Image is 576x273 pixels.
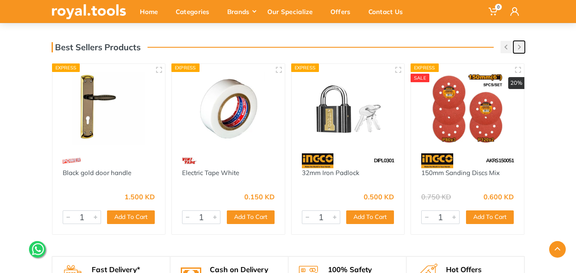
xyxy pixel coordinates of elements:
[299,72,397,144] img: Royal Tools - 32mm Iron Padlock
[52,63,80,72] div: Express
[495,4,502,10] span: 0
[466,210,514,224] button: Add To Cart
[227,210,275,224] button: Add To Cart
[182,153,197,168] img: 11.webp
[364,193,394,200] div: 0.500 KD
[421,193,451,200] div: 0.750 KD
[60,72,158,144] img: Royal Tools - Black gold door handle
[302,169,359,177] a: 32mm Iron Padlock
[52,4,126,19] img: royal.tools Logo
[63,153,81,168] img: 16.webp
[221,3,261,20] div: Brands
[486,157,514,164] span: AKRS150051
[261,3,324,20] div: Our Specialize
[171,63,200,72] div: Express
[170,3,221,20] div: Categories
[421,153,453,168] img: 91.webp
[324,3,362,20] div: Offers
[182,169,239,177] a: Electric Tape White
[411,74,429,82] div: SALE
[63,169,131,177] a: Black gold door handle
[346,210,394,224] button: Add To Cart
[362,3,415,20] div: Contact Us
[134,3,170,20] div: Home
[179,72,277,144] img: Royal Tools - Electric Tape White
[374,157,394,164] span: DIPL0301
[291,63,319,72] div: Express
[483,193,514,200] div: 0.600 KD
[421,169,500,177] a: 150mm Sanding Discs Mix
[124,193,155,200] div: 1.500 KD
[411,63,439,72] div: Express
[419,72,516,144] img: Royal Tools - 150mm Sanding Discs Mix
[52,42,141,52] h3: Best Sellers Products
[302,153,334,168] img: 91.webp
[508,77,524,89] div: 20%
[107,210,155,224] button: Add To Cart
[244,193,275,200] div: 0.150 KD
